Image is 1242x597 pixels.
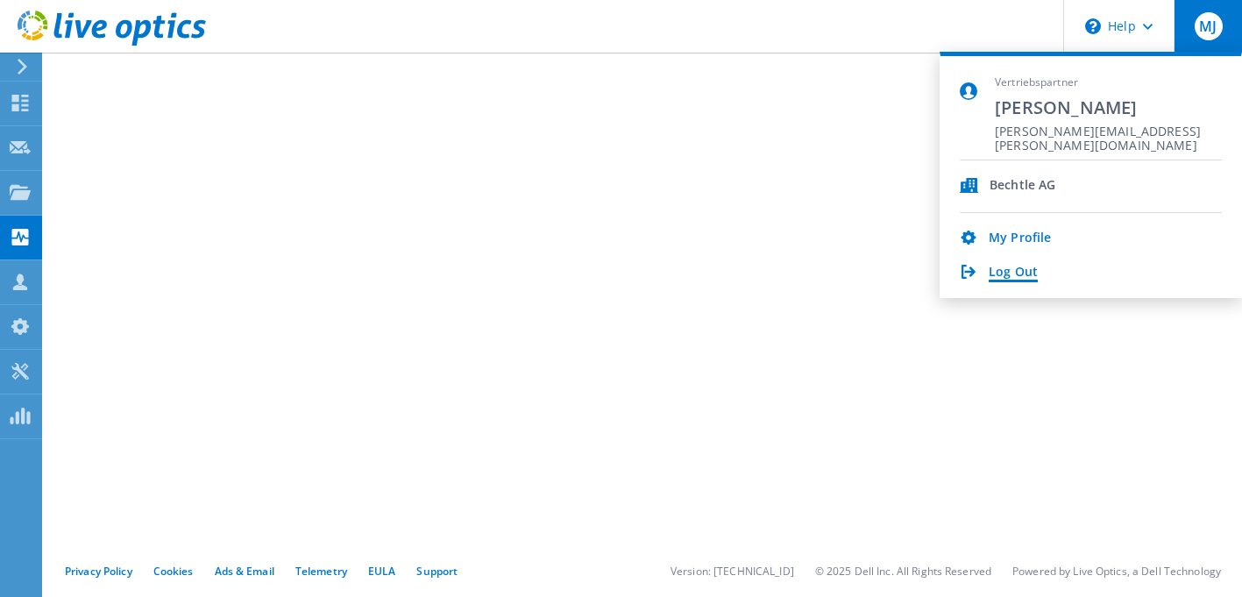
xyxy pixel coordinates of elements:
a: Ads & Email [215,564,274,579]
li: Powered by Live Optics, a Dell Technology [1012,564,1221,579]
span: [PERSON_NAME] [995,96,1222,119]
a: Support [416,564,458,579]
svg: \n [1085,18,1101,34]
a: Log Out [989,265,1038,281]
a: EULA [368,564,395,579]
span: [PERSON_NAME][EMAIL_ADDRESS][PERSON_NAME][DOMAIN_NAME] [995,124,1222,141]
a: Telemetry [295,564,347,579]
div: Bechtle AG [990,178,1055,195]
li: © 2025 Dell Inc. All Rights Reserved [815,564,991,579]
a: My Profile [989,231,1051,247]
span: MJ [1195,12,1223,40]
a: Cookies [153,564,194,579]
a: Privacy Policy [65,564,132,579]
span: Vertriebspartner [995,75,1222,90]
li: Version: [TECHNICAL_ID] [671,564,794,579]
